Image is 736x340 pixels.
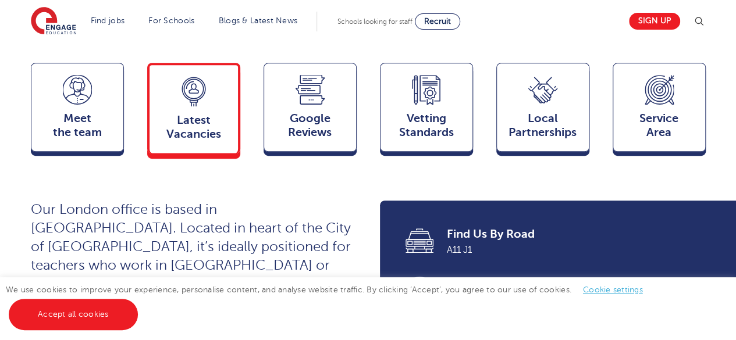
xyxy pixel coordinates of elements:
[503,112,583,139] span: Local Partnerships
[264,63,357,157] a: GoogleReviews
[386,112,467,139] span: Vetting Standards
[619,112,699,139] span: Service Area
[148,16,194,25] a: For Schools
[613,63,706,157] a: ServiceArea
[9,299,138,330] a: Accept all cookies
[415,13,460,30] a: Recruit
[447,276,689,292] span: Find Us By Rail
[380,63,473,157] a: VettingStandards
[37,112,118,139] span: Meet the team
[270,112,350,139] span: Google Reviews
[337,17,413,26] span: Schools looking for staff
[155,113,232,141] span: Latest Vacancies
[91,16,125,25] a: Find jobs
[447,242,689,257] span: A11 J1
[424,17,451,26] span: Recruit
[147,63,240,159] a: LatestVacancies
[447,226,689,242] span: Find Us By Road
[31,7,76,36] img: Engage Education
[219,16,298,25] a: Blogs & Latest News
[31,202,351,292] span: Our London office is based in [GEOGRAPHIC_DATA]. Located in heart of the City of [GEOGRAPHIC_DATA...
[6,285,655,318] span: We use cookies to improve your experience, personalise content, and analyse website traffic. By c...
[31,63,124,157] a: Meetthe team
[496,63,589,157] a: Local Partnerships
[629,13,680,30] a: Sign up
[583,285,643,294] a: Cookie settings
